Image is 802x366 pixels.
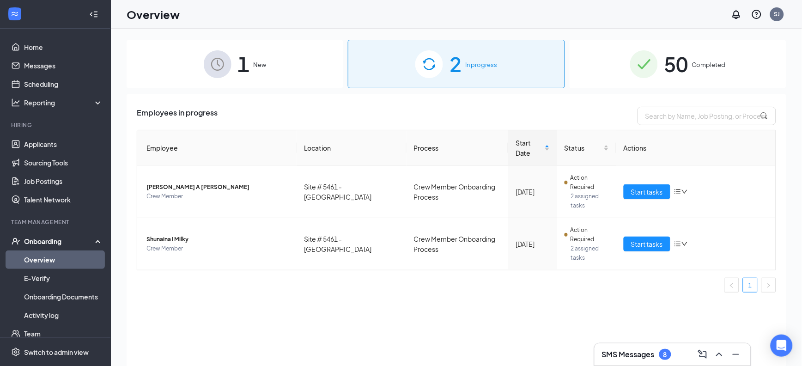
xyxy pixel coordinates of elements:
th: Location [297,130,407,166]
a: Talent Network [24,190,103,209]
a: Team [24,324,103,343]
h3: SMS Messages [602,349,655,360]
button: Minimize [729,347,743,362]
a: Overview [24,250,103,269]
svg: ComposeMessage [697,349,708,360]
a: 1 [743,278,757,292]
svg: QuestionInfo [751,9,762,20]
button: Start tasks [624,237,670,251]
a: Applicants [24,135,103,153]
svg: Notifications [731,9,742,20]
span: Action Required [571,226,609,244]
span: 50 [664,48,688,80]
a: Home [24,38,103,56]
div: [DATE] [516,187,550,197]
th: Employee [137,130,297,166]
a: Messages [24,56,103,75]
div: SJ [774,10,780,18]
h1: Overview [127,6,180,22]
span: 2 assigned tasks [571,192,609,210]
span: bars [674,188,681,195]
div: Reporting [24,98,103,107]
span: right [766,283,772,288]
a: Sourcing Tools [24,153,103,172]
td: Site # 5461 - [GEOGRAPHIC_DATA] [297,218,407,270]
div: 8 [663,351,667,359]
a: E-Verify [24,269,103,287]
a: Onboarding Documents [24,287,103,306]
span: Start Date [516,138,543,158]
button: Start tasks [624,184,670,199]
span: In progress [465,60,497,69]
td: Crew Member Onboarding Process [407,166,508,218]
svg: Analysis [11,98,20,107]
a: Activity log [24,306,103,324]
span: bars [674,240,681,248]
span: Start tasks [631,239,663,249]
div: Hiring [11,121,101,129]
button: ChevronUp [712,347,727,362]
td: Site # 5461 - [GEOGRAPHIC_DATA] [297,166,407,218]
span: Employees in progress [137,107,218,125]
div: Onboarding [24,237,95,246]
a: Scheduling [24,75,103,93]
a: Job Postings [24,172,103,190]
button: left [724,278,739,293]
svg: UserCheck [11,237,20,246]
span: Completed [692,60,726,69]
span: Crew Member [146,244,290,253]
button: right [761,278,776,293]
span: down [681,241,688,247]
li: 1 [743,278,758,293]
span: left [729,283,735,288]
svg: Settings [11,348,20,357]
span: Action Required [571,173,609,192]
th: Status [557,130,616,166]
span: Start tasks [631,187,663,197]
td: Crew Member Onboarding Process [407,218,508,270]
button: ComposeMessage [695,347,710,362]
svg: ChevronUp [714,349,725,360]
li: Previous Page [724,278,739,293]
li: Next Page [761,278,776,293]
input: Search by Name, Job Posting, or Process [638,107,776,125]
span: 2 [450,48,462,80]
span: 2 assigned tasks [571,244,609,262]
div: Team Management [11,218,101,226]
div: Switch to admin view [24,348,89,357]
span: 1 [238,48,250,80]
div: [DATE] [516,239,550,249]
span: New [254,60,267,69]
svg: WorkstreamLogo [10,9,19,18]
span: Shunaina I Milky [146,235,290,244]
span: [PERSON_NAME] A [PERSON_NAME] [146,183,290,192]
span: down [681,189,688,195]
span: Crew Member [146,192,290,201]
th: Actions [616,130,776,166]
svg: Minimize [730,349,741,360]
div: Open Intercom Messenger [771,335,793,357]
th: Process [407,130,508,166]
span: Status [565,143,602,153]
svg: Collapse [89,10,98,19]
